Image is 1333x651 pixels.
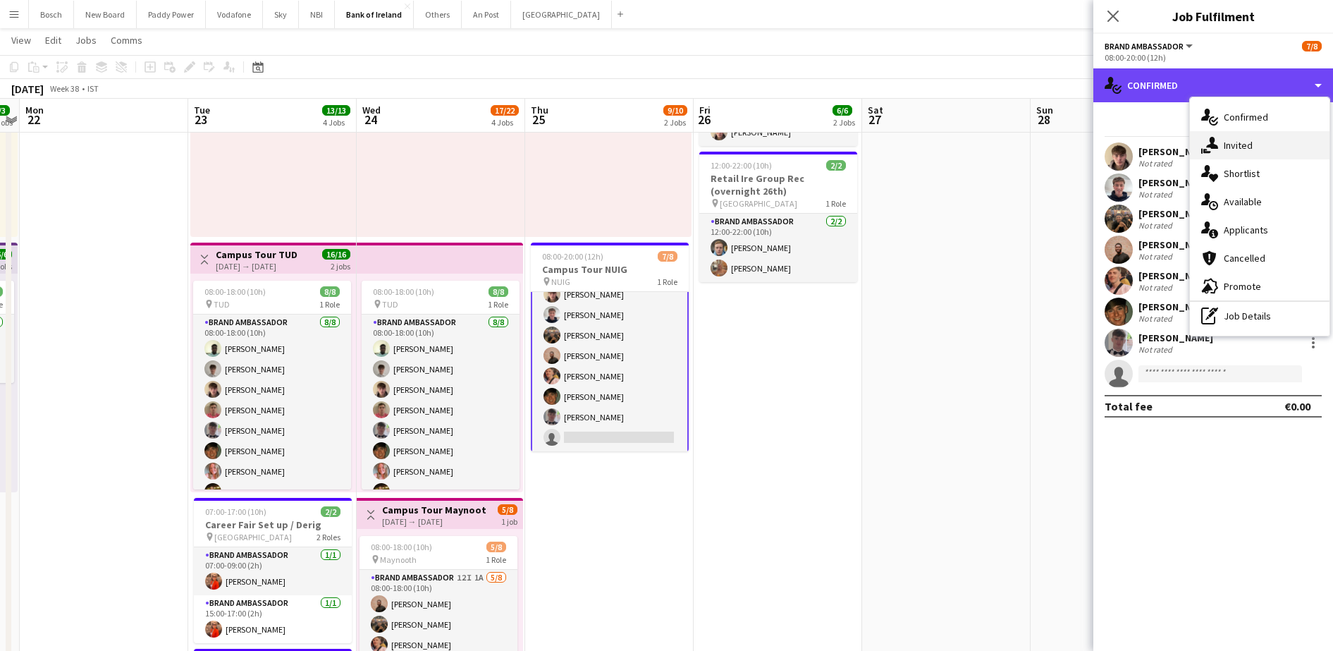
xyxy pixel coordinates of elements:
div: Job Details [1190,302,1329,330]
button: [GEOGRAPHIC_DATA] [511,1,612,28]
div: [DATE] → [DATE] [382,516,487,527]
div: [PERSON_NAME] [1138,145,1213,158]
button: Sky [263,1,299,28]
div: 4 Jobs [323,117,350,128]
a: Jobs [70,31,102,49]
span: 6/6 [833,105,852,116]
app-card-role: Brand Ambassador1/115:00-17:00 (2h)[PERSON_NAME] [194,595,352,643]
span: 1 Role [657,276,677,287]
app-card-role: Brand Ambassador1I7/808:00-20:00 (12h)[PERSON_NAME][PERSON_NAME][PERSON_NAME][PERSON_NAME][PERSON... [531,259,689,453]
span: Promote [1224,280,1261,293]
button: NBI [299,1,335,28]
span: NUIG [551,276,570,287]
button: An Post [462,1,511,28]
span: 1 Role [488,299,508,310]
span: Mon [25,104,44,116]
div: 1 job [501,515,517,527]
span: Edit [45,34,61,47]
span: Thu [531,104,548,116]
app-card-role: Brand Ambassador1/107:00-09:00 (2h)[PERSON_NAME] [194,547,352,595]
div: €0.00 [1284,399,1310,413]
span: 27 [866,111,883,128]
span: Jobs [75,34,97,47]
button: New Board [74,1,137,28]
div: Not rated [1138,282,1175,293]
span: 1 Role [319,299,340,310]
div: [PERSON_NAME] [1138,300,1213,313]
h3: Career Fair Set up / Derig [194,518,352,531]
span: 22 [23,111,44,128]
div: Not rated [1138,158,1175,169]
span: 9/10 [663,105,687,116]
div: Total fee [1105,399,1153,413]
h3: Campus Tour TUD [216,248,297,261]
span: Sat [868,104,883,116]
span: 2/2 [826,160,846,171]
button: Paddy Power [137,1,206,28]
div: 2 Jobs [833,117,855,128]
span: Shortlist [1224,167,1260,180]
h3: Job Fulfilment [1093,7,1333,25]
span: 07:00-17:00 (10h) [205,506,266,517]
span: 08:00-18:00 (10h) [204,286,266,297]
span: 25 [529,111,548,128]
div: Not rated [1138,313,1175,324]
app-job-card: 08:00-20:00 (12h)7/8Campus Tour NUIG NUIG1 RoleBrand Ambassador1I7/808:00-20:00 (12h)[PERSON_NAME... [531,243,689,451]
app-card-role: Brand Ambassador8/808:00-18:00 (10h)[PERSON_NAME][PERSON_NAME][PERSON_NAME][PERSON_NAME][PERSON_N... [362,315,520,506]
div: [PERSON_NAME] [1138,207,1213,220]
span: 5/8 [498,504,517,515]
app-card-role: Brand Ambassador2/212:00-22:00 (10h)[PERSON_NAME][PERSON_NAME] [699,214,857,282]
span: [GEOGRAPHIC_DATA] [214,532,292,542]
app-job-card: 08:00-18:00 (10h)8/8 TUD1 RoleBrand Ambassador8/808:00-18:00 (10h)[PERSON_NAME][PERSON_NAME][PERS... [362,281,520,489]
app-job-card: 08:00-18:00 (10h)8/8 TUD1 RoleBrand Ambassador8/808:00-18:00 (10h)[PERSON_NAME][PERSON_NAME][PERS... [193,281,351,489]
div: [PERSON_NAME] [1138,176,1213,189]
app-job-card: 07:00-17:00 (10h)2/2Career Fair Set up / Derig [GEOGRAPHIC_DATA]2 RolesBrand Ambassador1/107:00-0... [194,498,352,643]
a: Edit [39,31,67,49]
span: Available [1224,195,1262,208]
span: 1 Role [825,198,846,209]
a: Comms [105,31,148,49]
div: 2 Jobs [664,117,687,128]
div: Not rated [1138,220,1175,231]
span: TUD [214,299,230,310]
span: Week 38 [47,83,82,94]
div: [PERSON_NAME] [1138,238,1213,251]
div: [DATE] → [DATE] [216,261,297,272]
div: Confirmed [1093,68,1333,102]
h3: Campus Tour Maynooth [382,504,487,516]
span: 28 [1034,111,1053,128]
span: 1 Role [486,554,506,565]
span: Fri [699,104,711,116]
div: 08:00-20:00 (12h) [1105,52,1322,63]
span: 2 Roles [317,532,340,542]
span: 08:00-20:00 (12h) [542,251,603,262]
div: [PERSON_NAME] [1138,331,1213,344]
span: Maynooth [380,554,417,565]
span: 08:00-18:00 (10h) [371,542,432,552]
h3: Campus Tour NUIG [531,263,689,276]
app-card-role: Brand Ambassador8/808:00-18:00 (10h)[PERSON_NAME][PERSON_NAME][PERSON_NAME][PERSON_NAME][PERSON_N... [193,315,351,506]
div: Not rated [1138,251,1175,262]
span: Confirmed [1224,111,1268,123]
button: Bank of Ireland [335,1,414,28]
span: 24 [360,111,381,128]
app-job-card: 12:00-22:00 (10h)2/2Retail Ire Group Rec (overnight 26th) [GEOGRAPHIC_DATA]1 RoleBrand Ambassador... [699,152,857,282]
span: 17/22 [491,105,519,116]
span: TUD [382,299,398,310]
div: Not rated [1138,344,1175,355]
span: 5/8 [486,542,506,552]
span: 13/13 [322,105,350,116]
div: [DATE] [11,82,44,96]
h3: Retail Ire Group Rec (overnight 26th) [699,172,857,197]
span: Applicants [1224,224,1268,236]
button: Brand Ambassador [1105,41,1195,51]
span: Invited [1224,139,1253,152]
button: Vodafone [206,1,263,28]
button: Bosch [29,1,74,28]
span: Sun [1036,104,1053,116]
div: 4 Jobs [491,117,518,128]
